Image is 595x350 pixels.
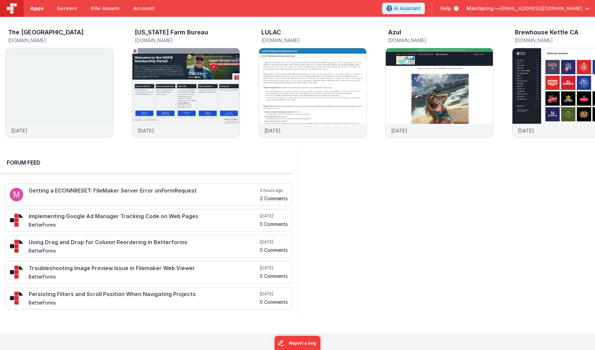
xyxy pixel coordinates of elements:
[10,291,23,305] img: 295_2.png
[467,5,500,12] span: MainSpring —
[260,265,288,271] h5: [DATE]
[10,213,23,227] img: 295_2.png
[91,5,120,12] span: File Assets
[260,299,288,304] h5: 0 Comments
[29,188,259,194] h4: Getting a ECONNRESET: FileMaker Server Error onFormRequest
[260,291,288,297] h5: [DATE]
[275,336,321,350] iframe: Marker.io feedback button
[260,239,288,245] h5: [DATE]
[10,239,23,253] img: 295_2.png
[10,188,23,201] img: 100.png
[500,5,582,12] span: [EMAIL_ADDRESS][DOMAIN_NAME]
[5,261,292,284] a: Troubleshooting Image Preview Issue in Filemaker Web Viewer BetterForms [DATE] 0 Comments
[388,29,401,36] h3: Azul
[440,5,451,12] span: Help
[8,38,113,43] h5: [DOMAIN_NAME]
[261,29,281,36] h3: LULAC
[29,291,258,297] h4: Persisting Filters and Scroll Position When Navigating Projects
[8,29,84,36] h3: The [GEOGRAPHIC_DATA]
[29,274,258,279] h5: BetterForms
[391,127,407,134] p: [DATE]
[394,5,420,12] span: AI Assistant
[7,158,285,167] h2: Forum Feed
[29,248,258,253] h5: BetterForms
[135,29,208,36] h3: [US_STATE] Farm Bureau
[10,265,23,279] img: 295_2.png
[5,235,292,258] a: Using Drag and Drop for Column Reordering in Betterforms BetterForms [DATE] 0 Comments
[30,5,43,12] span: Apps
[29,300,258,305] h5: BetterForms
[29,239,258,245] h4: Using Drag and Drop for Column Reordering in Betterforms
[467,5,590,12] button: MainSpring — [EMAIL_ADDRESS][DOMAIN_NAME]
[260,213,288,219] h5: [DATE]
[264,127,281,134] p: [DATE]
[5,287,292,310] a: Persisting Filters and Scroll Position When Navigating Projects BetterForms [DATE] 0 Comments
[518,127,534,134] p: [DATE]
[260,247,288,253] h5: 0 Comments
[57,5,77,12] span: Servers
[29,222,258,227] h5: BetterForms
[260,222,288,227] h5: 0 Comments
[5,209,292,232] a: Implementing Google Ad Manager Tracking Code on Web Pages BetterForms [DATE] 0 Comments
[515,29,578,36] h3: Brewhouse Kettle CA
[388,38,493,43] h5: [DOMAIN_NAME]
[138,127,154,134] p: [DATE]
[261,38,367,43] h5: [DOMAIN_NAME]
[29,265,258,271] h4: Troubleshooting Image Preview Issue in Filemaker Web Viewer
[29,213,258,220] h4: Implementing Google Ad Manager Tracking Code on Web Pages
[260,273,288,279] h5: 0 Comments
[382,3,425,14] button: AI Assistant
[135,38,240,43] h5: [DOMAIN_NAME]
[5,183,292,206] a: Getting a ECONNRESET: FileMaker Server Error onFormRequest 5 hours ago 2 Comments
[260,188,288,193] h5: 5 hours ago
[260,196,288,201] h5: 2 Comments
